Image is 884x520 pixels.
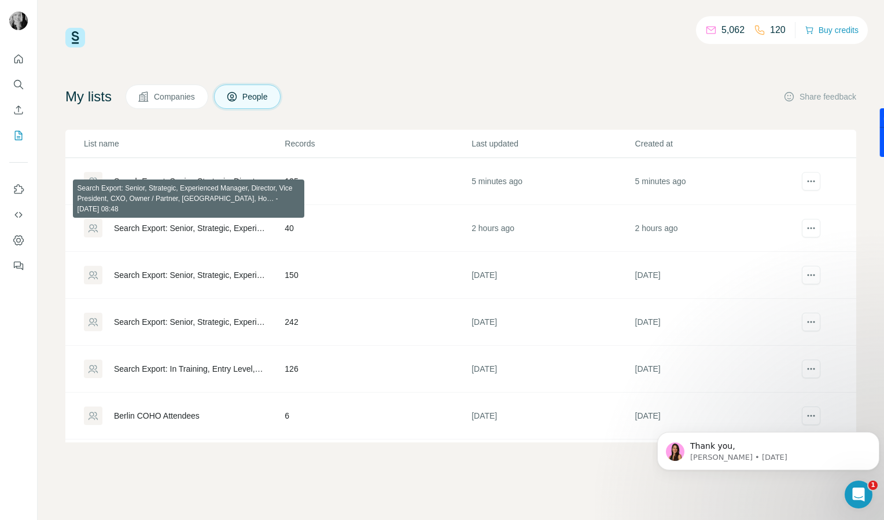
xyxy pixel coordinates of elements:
[653,408,884,489] iframe: Intercom notifications message
[635,393,798,440] td: [DATE]
[770,23,786,37] p: 120
[802,219,820,237] button: actions
[84,138,283,149] p: List name
[471,393,634,440] td: [DATE]
[242,91,269,102] span: People
[9,100,28,120] button: Enrich CSV
[472,138,633,149] p: Last updated
[114,363,265,375] div: Search Export: In Training, Entry Level, Senior, Strategic, Director, Vice President, CXO, Owner ...
[9,125,28,146] button: My lists
[65,28,85,47] img: Surfe Logo
[284,346,471,393] td: 126
[9,74,28,95] button: Search
[114,222,265,234] div: Search Export: Senior, Strategic, Experienced Manager, Director, Vice President, CXO, Owner / Par...
[802,313,820,331] button: actions
[635,138,797,149] p: Created at
[471,252,634,299] td: [DATE]
[114,175,265,187] div: Search Export: Senior, Strategic, Director, Vice President, CXO, Owner / Partner, [GEOGRAPHIC_DAT...
[9,204,28,225] button: Use Surfe API
[802,360,820,378] button: actions
[9,255,28,276] button: Feedback
[635,299,798,346] td: [DATE]
[868,481,878,490] span: 1
[284,299,471,346] td: 242
[284,205,471,252] td: 40
[802,407,820,425] button: actions
[845,481,872,508] iframe: Intercom live chat
[471,440,634,486] td: [DATE]
[635,440,798,486] td: [DATE]
[721,23,745,37] p: 5,062
[471,346,634,393] td: [DATE]
[65,87,112,106] h4: My lists
[783,91,856,102] button: Share feedback
[154,91,196,102] span: Companies
[9,230,28,251] button: Dashboard
[635,205,798,252] td: 2 hours ago
[285,138,470,149] p: Records
[114,410,200,422] div: Berlin COHO Attendees
[284,393,471,440] td: 6
[802,266,820,284] button: actions
[805,22,859,38] button: Buy credits
[802,172,820,191] button: actions
[9,49,28,69] button: Quick start
[471,205,634,252] td: 2 hours ago
[635,252,798,299] td: [DATE]
[9,179,28,200] button: Use Surfe on LinkedIn
[114,316,265,328] div: Search Export: Senior, Strategic, Experienced Manager, Director, Vice President, CXO, Owner / Par...
[9,12,28,30] img: Avatar
[471,299,634,346] td: [DATE]
[471,158,634,205] td: 5 minutes ago
[284,440,471,486] td: 52
[284,252,471,299] td: 150
[635,346,798,393] td: [DATE]
[284,158,471,205] td: 135
[114,269,265,281] div: Search Export: Senior, Strategic, Experienced Manager, Director, Vice President, CXO, Owner / Par...
[635,158,798,205] td: 5 minutes ago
